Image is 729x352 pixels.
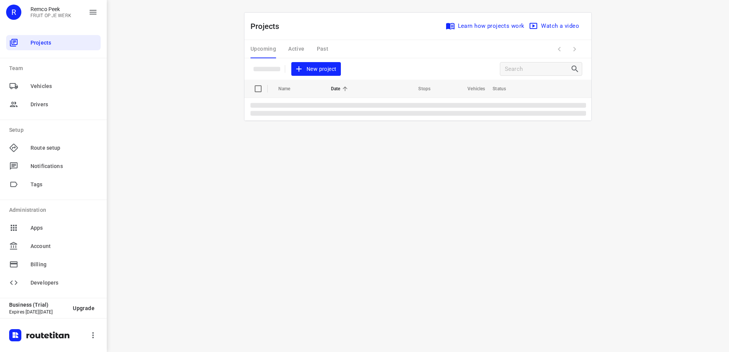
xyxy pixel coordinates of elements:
div: Tags [6,177,101,192]
span: Stops [408,84,430,93]
div: Notifications [6,158,101,174]
div: Search [570,64,582,74]
p: Expires [DATE][DATE] [9,309,67,315]
span: Developers [31,279,98,287]
span: Date [331,84,350,93]
span: Next Page [567,42,582,57]
span: Upgrade [73,305,95,311]
div: Drivers [6,97,101,112]
div: R [6,5,21,20]
span: Drivers [31,101,98,109]
span: Account [31,242,98,250]
div: Projects [6,35,101,50]
p: Business (Trial) [9,302,67,308]
span: Apps [31,224,98,232]
span: Vehicles [31,82,98,90]
div: Route setup [6,140,101,155]
span: Billing [31,261,98,269]
span: Name [278,84,300,93]
div: Account [6,238,101,254]
p: Administration [9,206,101,214]
button: New project [291,62,341,76]
p: Projects [250,21,286,32]
button: Upgrade [67,301,101,315]
div: Billing [6,257,101,272]
p: Team [9,64,101,72]
div: Developers [6,275,101,290]
span: Route setup [31,144,98,152]
span: New project [296,64,336,74]
span: Vehicles [458,84,485,93]
div: Apps [6,220,101,235]
p: FRUIT OP JE WERK [31,13,71,18]
div: Vehicles [6,78,101,94]
span: Tags [31,181,98,189]
span: Projects [31,39,98,47]
span: Notifications [31,162,98,170]
span: Status [493,84,516,93]
span: Previous Page [552,42,567,57]
p: Setup [9,126,101,134]
input: Search projects [505,63,570,75]
p: Remco Peek [31,6,71,12]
